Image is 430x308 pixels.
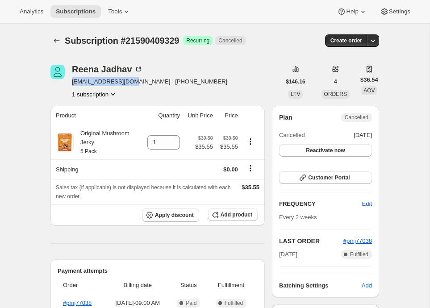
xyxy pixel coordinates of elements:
span: $146.16 [286,78,305,85]
span: AOV [363,87,375,94]
span: Cancelled [218,37,242,44]
span: Add product [221,211,252,218]
span: ORDERS [324,91,347,97]
a: #pmj77038 [343,237,372,244]
h6: Batching Settings [279,281,362,290]
span: Settings [389,8,410,15]
span: [DATE] [354,131,372,140]
button: Create order [325,34,367,47]
span: Fulfilled [225,300,243,307]
span: Reena Jadhav [50,65,65,79]
span: LTV [291,91,300,97]
span: Paid [186,300,196,307]
span: Recurring [186,37,209,44]
small: $39.50 [223,135,238,141]
span: $35.55 [242,184,259,191]
span: Billing date [108,281,167,290]
th: Product [50,106,142,125]
span: $35.55 [195,142,213,151]
th: Order [58,275,105,295]
button: $146.16 [280,75,310,88]
div: Reena Jadhav [72,65,143,74]
th: Shipping [50,159,142,179]
button: Tools [103,5,136,18]
span: $0.00 [223,166,238,173]
th: Price [216,106,241,125]
button: 4 [329,75,342,88]
button: Add product [208,208,258,221]
span: Edit [362,200,372,208]
button: Reactivate now [279,144,372,157]
span: 4 [334,78,337,85]
button: Subscriptions [50,5,101,18]
button: Product actions [72,90,117,99]
span: Create order [330,37,362,44]
a: #pmj77038 [63,300,92,306]
button: Help [332,5,372,18]
span: [DATE] · 09:00 AM [108,299,167,308]
h2: Payment attempts [58,266,258,275]
h2: Plan [279,113,292,122]
span: [EMAIL_ADDRESS][DOMAIN_NAME] · [PHONE_NUMBER] [72,77,227,86]
span: Customer Portal [308,174,350,181]
h2: FREQUENCY [279,200,362,208]
button: Settings [375,5,416,18]
button: Customer Portal [279,171,372,184]
span: Cancelled [279,131,305,140]
button: Apply discount [142,208,199,222]
h2: LAST ORDER [279,237,343,246]
button: Add [356,279,377,293]
span: [DATE] [279,250,297,259]
small: $39.50 [198,135,213,141]
span: Subscription #21590409329 [65,36,179,46]
button: Edit [357,197,377,211]
span: Tools [108,8,122,15]
span: $35.55 [218,142,238,151]
div: Original Mushroom Jerky [74,129,139,156]
th: Quantity [142,106,183,125]
span: Cancelled [345,114,368,121]
span: Fulfillment [210,281,252,290]
button: #pmj77038 [343,237,372,246]
button: Subscriptions [50,34,63,47]
span: Fulfilled [350,251,368,258]
span: Reactivate now [306,147,345,154]
img: product img [56,133,74,151]
span: Every 2 weeks [279,214,317,221]
small: 5 Pack [80,148,97,154]
span: Apply discount [155,212,194,219]
span: Subscriptions [56,8,96,15]
span: $36.54 [360,75,378,84]
span: Sales tax (if applicable) is not displayed because it is calculated with each new order. [56,184,231,200]
th: Unit Price [183,106,216,125]
span: Help [346,8,358,15]
button: Shipping actions [243,163,258,173]
span: Analytics [20,8,43,15]
span: Add [362,281,372,290]
span: Status [173,281,205,290]
button: Analytics [14,5,49,18]
button: Product actions [243,137,258,146]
